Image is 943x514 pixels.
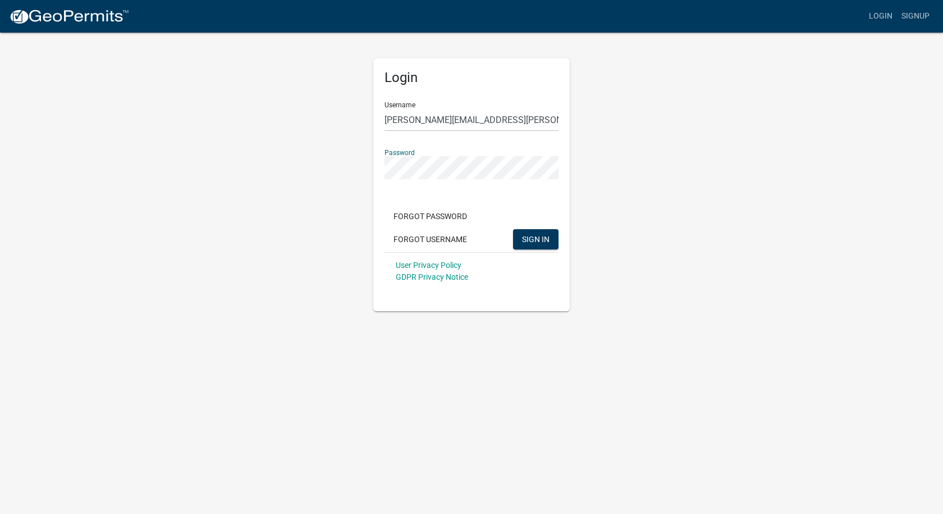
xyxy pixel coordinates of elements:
[396,261,461,270] a: User Privacy Policy
[522,234,550,243] span: SIGN IN
[897,6,934,27] a: Signup
[513,229,559,249] button: SIGN IN
[864,6,897,27] a: Login
[384,70,559,86] h5: Login
[396,272,468,281] a: GDPR Privacy Notice
[384,229,476,249] button: Forgot Username
[384,206,476,226] button: Forgot Password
